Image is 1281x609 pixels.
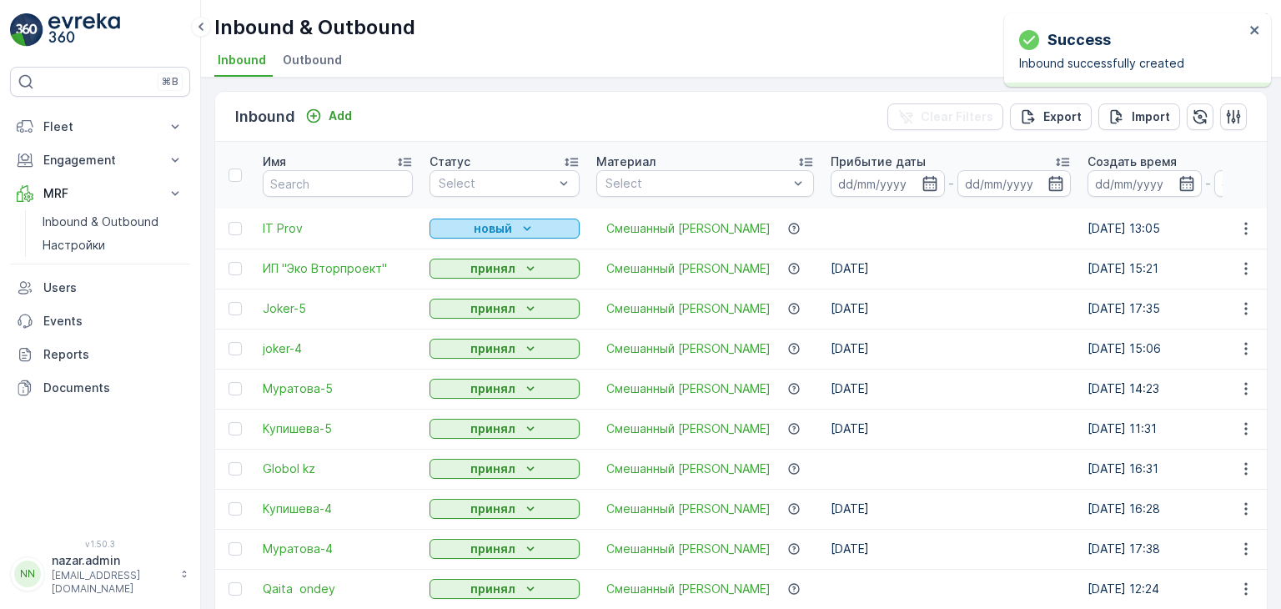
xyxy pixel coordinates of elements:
[430,419,580,439] button: принял
[229,382,242,395] div: Toggle Row Selected
[1010,103,1092,130] button: Export
[263,300,413,317] a: Joker-5
[229,262,242,275] div: Toggle Row Selected
[263,420,413,437] span: Купишева-5
[606,581,771,597] span: Смешанный [PERSON_NAME]
[606,220,771,237] a: Смешанный ПЭТ
[439,175,554,192] p: Select
[470,420,515,437] p: принял
[263,220,413,237] span: IT Prov
[1019,55,1244,72] p: Inbound successfully created
[822,529,1079,569] td: [DATE]
[48,13,120,47] img: logo_light-DOdMpM7g.png
[606,501,771,517] a: Смешанный ПЭТ
[606,260,771,277] a: Смешанный ПЭТ
[822,409,1079,449] td: [DATE]
[43,152,157,169] p: Engagement
[596,154,656,170] p: Материал
[43,313,183,330] p: Events
[10,338,190,371] a: Reports
[229,302,242,315] div: Toggle Row Selected
[36,210,190,234] a: Inbound & Outbound
[606,581,771,597] a: Смешанный ПЭТ
[606,300,771,317] a: Смешанный ПЭТ
[52,552,172,569] p: nazar.admin
[10,371,190,405] a: Documents
[430,459,580,479] button: принял
[43,346,183,363] p: Reports
[229,542,242,556] div: Toggle Row Selected
[299,106,359,126] button: Add
[1088,154,1177,170] p: Создать время
[887,103,1003,130] button: Clear Filters
[229,462,242,476] div: Toggle Row Selected
[430,499,580,519] button: принял
[822,489,1079,529] td: [DATE]
[921,108,993,125] p: Clear Filters
[218,52,266,68] span: Inbound
[229,222,242,235] div: Toggle Row Selected
[1047,28,1111,52] p: Success
[430,539,580,559] button: принял
[10,304,190,338] a: Events
[43,118,157,135] p: Fleet
[263,581,413,597] a: Qaita ondey
[470,501,515,517] p: принял
[263,541,413,557] a: Муратова-4
[263,340,413,357] a: joker-4
[430,339,580,359] button: принял
[1043,108,1082,125] p: Export
[606,541,771,557] a: Смешанный ПЭТ
[606,340,771,357] a: Смешанный ПЭТ
[948,174,954,194] p: -
[10,552,190,596] button: NNnazar.admin[EMAIL_ADDRESS][DOMAIN_NAME]
[606,380,771,397] span: Смешанный [PERSON_NAME]
[283,52,342,68] span: Outbound
[605,175,788,192] p: Select
[831,154,926,170] p: Прибытие даты
[1132,108,1170,125] p: Import
[229,342,242,355] div: Toggle Row Selected
[10,13,43,47] img: logo
[229,422,242,435] div: Toggle Row Selected
[822,289,1079,329] td: [DATE]
[1098,103,1180,130] button: Import
[470,541,515,557] p: принял
[263,461,413,477] a: Globol kz
[606,461,771,477] span: Смешанный [PERSON_NAME]
[162,75,178,88] p: ⌘B
[606,420,771,437] span: Смешанный [PERSON_NAME]
[822,369,1079,409] td: [DATE]
[263,501,413,517] a: Купишева-4
[263,380,413,397] span: Муратова-5
[606,420,771,437] a: Смешанный ПЭТ
[470,581,515,597] p: принял
[1088,170,1202,197] input: dd/mm/yyyy
[43,380,183,396] p: Documents
[606,541,771,557] span: Смешанный [PERSON_NAME]
[606,380,771,397] a: Смешанный ПЭТ
[52,569,172,596] p: [EMAIL_ADDRESS][DOMAIN_NAME]
[214,14,415,41] p: Inbound & Outbound
[606,220,771,237] span: Смешанный [PERSON_NAME]
[470,340,515,357] p: принял
[606,260,771,277] span: Смешанный [PERSON_NAME]
[606,300,771,317] span: Смешанный [PERSON_NAME]
[831,170,945,197] input: dd/mm/yyyy
[36,234,190,257] a: Настройки
[606,340,771,357] span: Смешанный [PERSON_NAME]
[606,461,771,477] a: Смешанный ПЭТ
[43,237,105,254] p: Настройки
[430,299,580,319] button: принял
[229,502,242,516] div: Toggle Row Selected
[14,561,41,587] div: NN
[470,300,515,317] p: принял
[10,271,190,304] a: Users
[474,220,512,237] p: новый
[430,219,580,239] button: новый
